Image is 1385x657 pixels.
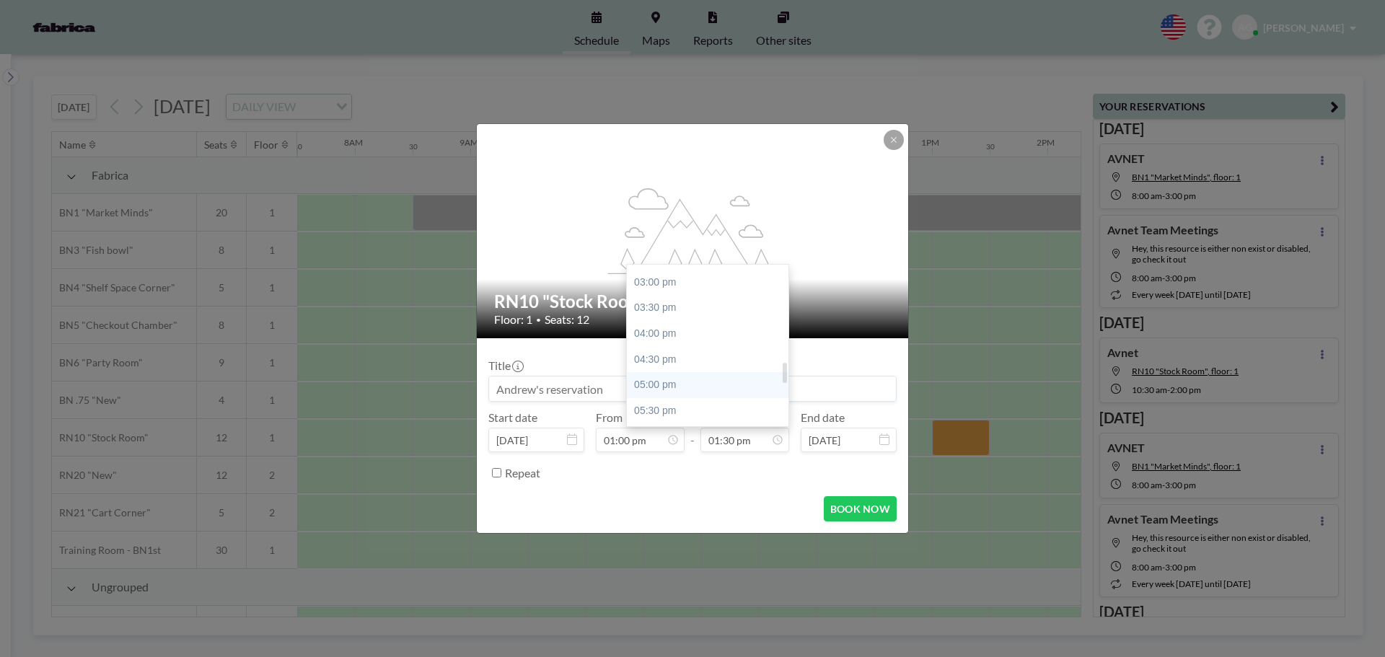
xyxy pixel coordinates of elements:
span: - [690,415,695,447]
h2: RN10 "Stock Room" [494,291,892,312]
span: Seats: 12 [545,312,589,327]
span: • [536,314,541,325]
div: 05:00 pm [627,372,796,398]
label: Repeat [505,466,540,480]
div: 04:00 pm [627,321,796,347]
div: 03:00 pm [627,270,796,296]
div: 03:30 pm [627,295,796,321]
div: 04:30 pm [627,347,796,373]
div: 06:00 pm [627,423,796,449]
label: End date [801,410,845,425]
label: Title [488,358,522,373]
span: Floor: 1 [494,312,532,327]
div: 05:30 pm [627,398,796,424]
label: From [596,410,623,425]
input: Andrew's reservation [489,376,896,401]
label: Start date [488,410,537,425]
button: BOOK NOW [824,496,897,521]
